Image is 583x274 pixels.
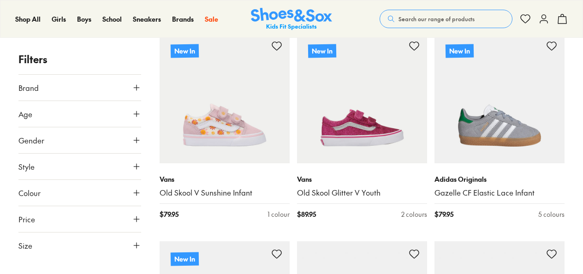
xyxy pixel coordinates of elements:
[297,188,427,198] a: Old Skool Glitter V Youth
[172,14,194,24] a: Brands
[171,44,199,58] p: New In
[434,174,565,184] p: Adidas Originals
[171,252,199,266] p: New In
[18,135,44,146] span: Gender
[434,33,565,163] a: New In
[18,180,141,206] button: Colour
[446,44,474,58] p: New In
[18,101,141,127] button: Age
[268,209,290,219] div: 1 colour
[18,52,141,67] p: Filters
[160,209,178,219] span: $ 79.95
[160,174,290,184] p: Vans
[434,188,565,198] a: Gazelle CF Elastic Lace Infant
[251,8,332,30] a: Shoes & Sox
[538,209,565,219] div: 5 colours
[18,82,39,93] span: Brand
[18,214,35,225] span: Price
[251,8,332,30] img: SNS_Logo_Responsive.svg
[297,33,427,163] a: New In
[18,161,35,172] span: Style
[18,127,141,153] button: Gender
[18,108,32,119] span: Age
[160,33,290,163] a: New In
[18,154,141,179] button: Style
[133,14,161,24] a: Sneakers
[160,188,290,198] a: Old Skool V Sunshine Infant
[102,14,122,24] a: School
[297,209,316,219] span: $ 89.95
[308,44,336,58] p: New In
[434,209,453,219] span: $ 79.95
[15,14,41,24] a: Shop All
[18,232,141,258] button: Size
[77,14,91,24] a: Boys
[18,187,41,198] span: Colour
[297,174,427,184] p: Vans
[205,14,218,24] a: Sale
[18,206,141,232] button: Price
[18,75,141,101] button: Brand
[380,10,512,28] button: Search our range of products
[399,15,475,23] span: Search our range of products
[401,209,427,219] div: 2 colours
[52,14,66,24] a: Girls
[18,240,32,251] span: Size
